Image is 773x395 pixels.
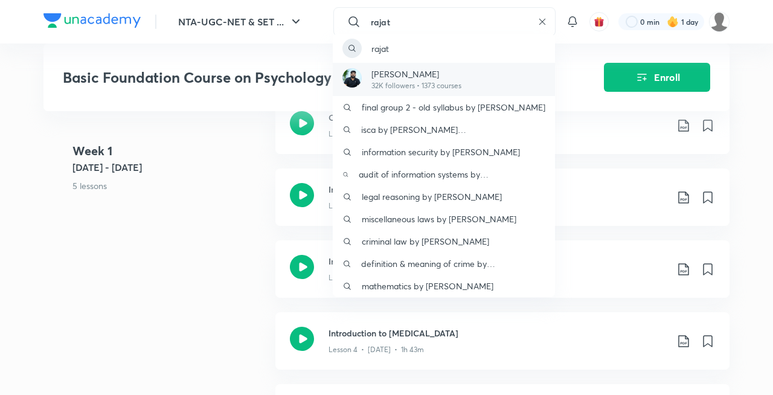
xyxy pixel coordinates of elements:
p: isca by [PERSON_NAME][DEMOGRAPHIC_DATA] [361,123,545,136]
img: Avatar [342,68,362,88]
p: criminal law by [PERSON_NAME] [362,235,489,248]
p: definition & meaning of crime by [PERSON_NAME] [361,257,545,270]
a: legal reasoning by [PERSON_NAME] [333,185,555,208]
a: audit of information systems by [PERSON_NAME][DEMOGRAPHIC_DATA] [333,163,555,185]
a: information security by [PERSON_NAME] [333,141,555,163]
a: miscellaneous laws by [PERSON_NAME] [333,208,555,230]
a: rajat [333,34,555,63]
a: criminal law by [PERSON_NAME] [333,230,555,252]
p: [PERSON_NAME] [371,68,461,80]
a: definition & meaning of crime by [PERSON_NAME] [333,252,555,275]
p: legal reasoning by [PERSON_NAME] [362,190,502,203]
p: rajat [371,42,389,55]
a: Avatar[PERSON_NAME]32K followers • 1373 courses [333,63,555,96]
p: information security by [PERSON_NAME] [362,146,520,158]
a: mathematics by [PERSON_NAME] [333,275,555,297]
p: mathematics by [PERSON_NAME] [362,280,493,292]
p: miscellaneous laws by [PERSON_NAME] [362,213,516,225]
p: 32K followers • 1373 courses [371,80,461,91]
p: audit of information systems by [PERSON_NAME][DEMOGRAPHIC_DATA] [359,168,545,181]
p: final group 2 - old syllabus by [PERSON_NAME] [362,101,545,114]
a: final group 2 - old syllabus by [PERSON_NAME] [333,96,555,118]
a: isca by [PERSON_NAME][DEMOGRAPHIC_DATA] [333,118,555,141]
